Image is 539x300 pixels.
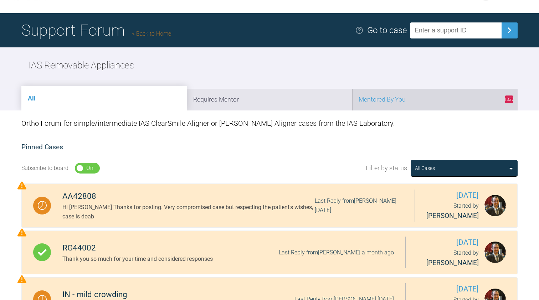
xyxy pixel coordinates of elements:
span: Filter by status [366,163,407,174]
div: Thank you so much for your time and considered responses [62,254,213,264]
li: Requires Mentor [187,89,352,110]
a: CompleteRG44002Thank you so much for your time and considered responsesLast Reply from[PERSON_NAM... [21,231,518,275]
div: Go to case [367,24,407,37]
img: Priority [17,181,26,190]
li: All [21,86,187,110]
img: Jake O'Connell [484,195,506,216]
div: Started by [417,248,479,268]
img: Waiting [38,201,47,210]
span: [PERSON_NAME] [426,212,479,220]
div: AA42808 [62,190,315,203]
h2: IAS Removable Appliances [29,58,134,73]
span: [DATE] [417,237,479,248]
div: All Cases [415,164,435,172]
img: Priority [17,275,26,284]
a: Back to Home [132,30,171,37]
span: [DATE] [426,190,479,201]
img: Priority [17,228,26,237]
span: [PERSON_NAME] [426,259,479,267]
span: [DATE] [417,283,479,295]
img: Complete [38,248,47,257]
img: Jake O'Connell [484,242,506,263]
div: On [86,164,93,173]
div: Subscribe to board [21,164,68,173]
a: WaitingAA42808Hi [PERSON_NAME] Thanks for posting. Very compromised case but respecting the patie... [21,183,518,228]
div: Ortho Forum for simple/intermediate IAS ClearSmile Aligner or [PERSON_NAME] Aligner cases from th... [21,110,518,136]
input: Enter a support ID [410,22,502,38]
div: Started by [426,201,479,221]
div: Last Reply from [PERSON_NAME] a month ago [279,248,394,257]
li: Mentored By You [352,89,518,110]
div: RG44002 [62,242,213,254]
img: chevronRight.28bd32b0.svg [504,25,515,36]
div: Last Reply from [PERSON_NAME] [DATE] [315,196,403,214]
img: help.e70b9f3d.svg [355,26,364,35]
div: Hi [PERSON_NAME] Thanks for posting. Very compromised case but respecting the patient's wishes, c... [62,203,315,221]
h1: Support Forum [21,18,171,43]
h2: Pinned Cases [21,142,518,153]
span: 1337 [505,95,513,103]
